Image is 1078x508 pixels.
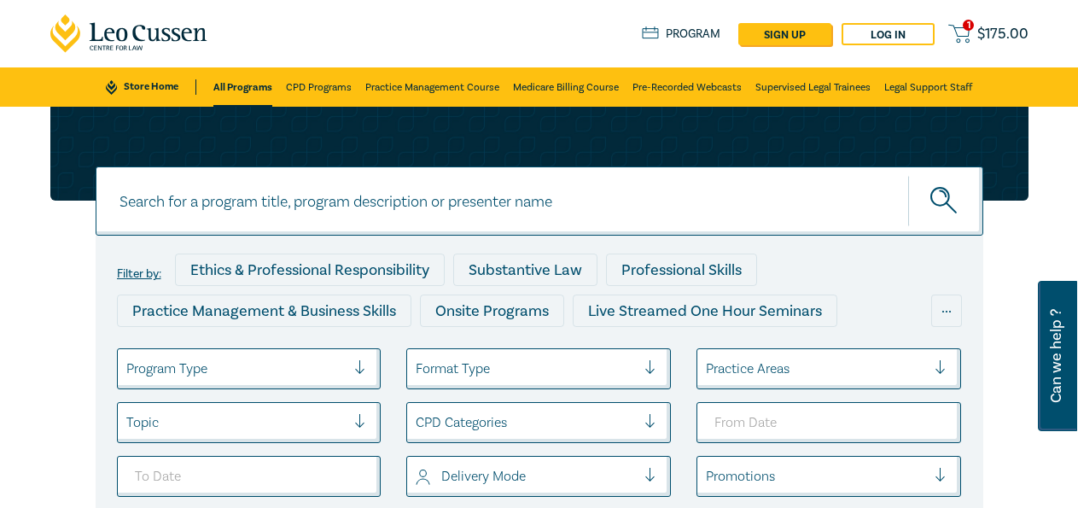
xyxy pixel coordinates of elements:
input: select [706,467,709,486]
a: Store Home [106,79,195,95]
div: Ethics & Professional Responsibility [175,254,445,286]
a: All Programs [213,67,272,107]
input: select [416,413,419,432]
span: 1 [963,20,974,31]
a: CPD Programs [286,67,352,107]
a: Pre-Recorded Webcasts [632,67,742,107]
span: Can we help ? [1048,291,1064,421]
input: select [126,359,130,378]
a: Legal Support Staff [884,67,972,107]
div: Live Streamed Conferences and Intensives [117,336,439,368]
div: Live Streamed Practical Workshops [447,336,718,368]
div: Professional Skills [606,254,757,286]
a: Medicare Billing Course [513,67,619,107]
label: Filter by: [117,267,161,281]
div: Onsite Programs [420,295,564,327]
a: sign up [738,23,831,45]
div: Substantive Law [453,254,597,286]
span: $ 175.00 [977,26,1028,42]
input: Search for a program title, program description or presenter name [96,166,983,236]
input: select [706,359,709,378]
input: To Date [117,456,382,497]
a: Practice Management Course [365,67,499,107]
div: ... [931,295,962,327]
div: Practice Management & Business Skills [117,295,411,327]
a: Log in [842,23,935,45]
div: Live Streamed One Hour Seminars [573,295,837,327]
input: select [126,413,130,432]
input: From Date [696,402,961,443]
input: select [416,467,419,486]
a: Supervised Legal Trainees [755,67,871,107]
input: select [416,359,419,378]
a: Program [642,26,721,42]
